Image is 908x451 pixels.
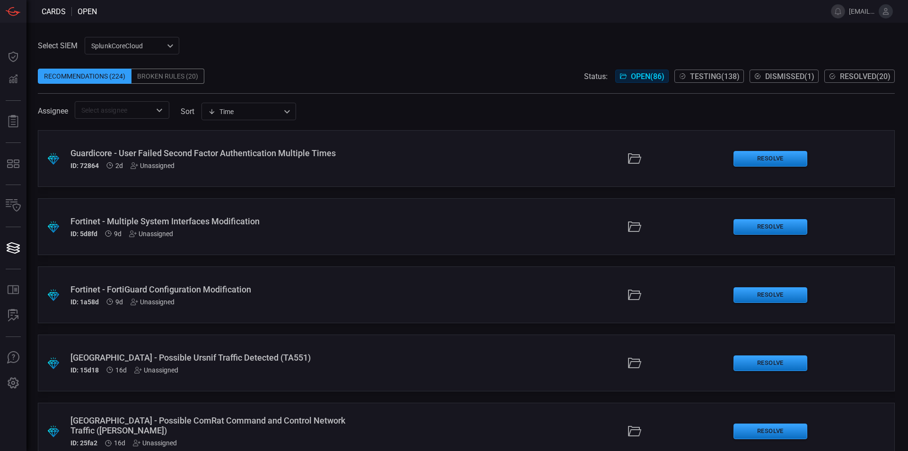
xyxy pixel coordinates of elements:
[733,355,807,371] button: Resolve
[70,216,371,226] div: Fortinet - Multiple System Interfaces Modification
[70,148,371,158] div: Guardicore - User Failed Second Factor Authentication Multiple Times
[70,162,99,169] h5: ID: 72864
[615,70,669,83] button: Open(86)
[91,41,164,51] p: SplunkCoreCloud
[70,284,371,294] div: Fortinet - FortiGuard Configuration Modification
[690,72,740,81] span: Testing ( 138 )
[2,346,25,369] button: Ask Us A Question
[153,104,166,117] button: Open
[2,237,25,259] button: Cards
[115,366,127,374] span: Aug 11, 2025 4:48 AM
[114,439,125,447] span: Aug 11, 2025 4:47 AM
[2,195,25,217] button: Inventory
[70,366,99,374] h5: ID: 15d18
[42,7,66,16] span: Cards
[70,353,371,363] div: Palo Alto - Possible Ursnif Traffic Detected (TA551)
[70,416,371,435] div: Palo Alto - Possible ComRat Command and Control Network Traffic (Turla)
[2,110,25,133] button: Reports
[131,298,175,306] div: Unassigned
[584,72,608,81] span: Status:
[134,366,178,374] div: Unassigned
[131,162,175,169] div: Unassigned
[733,151,807,167] button: Resolve
[115,298,123,306] span: Aug 18, 2025 2:22 AM
[765,72,814,81] span: Dismissed ( 1 )
[2,372,25,395] button: Preferences
[133,439,177,447] div: Unassigned
[70,230,97,238] h5: ID: 5d8fd
[674,70,744,83] button: Testing(138)
[750,70,819,83] button: Dismissed(1)
[114,230,122,238] span: Aug 18, 2025 2:22 AM
[38,69,131,84] div: Recommendations (224)
[70,298,99,306] h5: ID: 1a58d
[78,104,151,116] input: Select assignee
[38,106,68,115] span: Assignee
[129,230,173,238] div: Unassigned
[631,72,664,81] span: Open ( 86 )
[70,439,97,447] h5: ID: 25fa2
[115,162,123,169] span: Aug 25, 2025 2:50 AM
[824,70,895,83] button: Resolved(20)
[849,8,875,15] span: [EMAIL_ADDRESS][DOMAIN_NAME]
[2,68,25,91] button: Detections
[208,107,281,116] div: Time
[38,41,78,50] label: Select SIEM
[733,424,807,439] button: Resolve
[840,72,891,81] span: Resolved ( 20 )
[733,287,807,303] button: Resolve
[181,107,194,116] label: sort
[131,69,204,84] div: Broken Rules (20)
[733,219,807,235] button: Resolve
[2,45,25,68] button: Dashboard
[2,152,25,175] button: MITRE - Detection Posture
[2,279,25,301] button: Rule Catalog
[78,7,97,16] span: open
[2,304,25,327] button: ALERT ANALYSIS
